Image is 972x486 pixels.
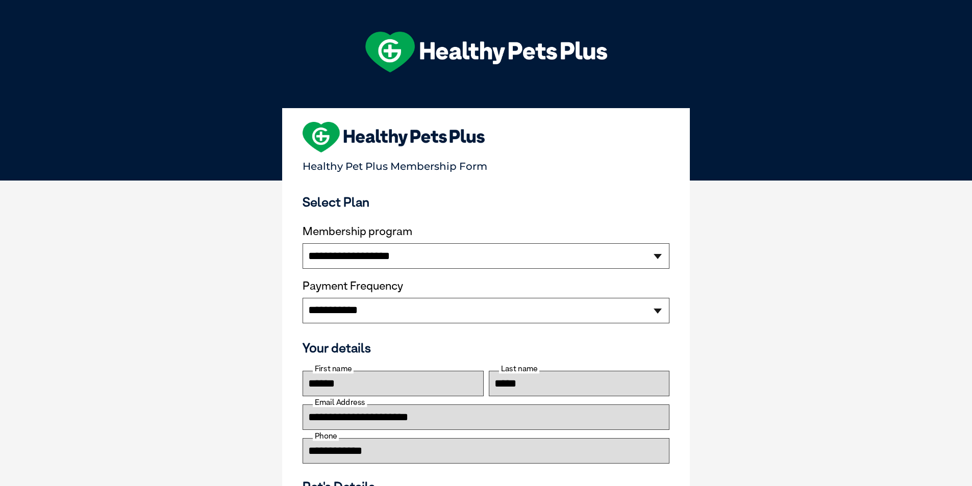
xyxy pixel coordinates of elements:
label: Email Address [313,398,367,407]
h3: Select Plan [303,194,669,210]
p: Healthy Pet Plus Membership Form [303,156,669,172]
h3: Your details [303,340,669,355]
label: Payment Frequency [303,279,403,293]
label: Last name [499,364,539,373]
label: Phone [313,431,339,441]
label: First name [313,364,354,373]
img: hpp-logo-landscape-green-white.png [365,32,607,72]
label: Membership program [303,225,669,238]
img: heart-shape-hpp-logo-large.png [303,122,485,152]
